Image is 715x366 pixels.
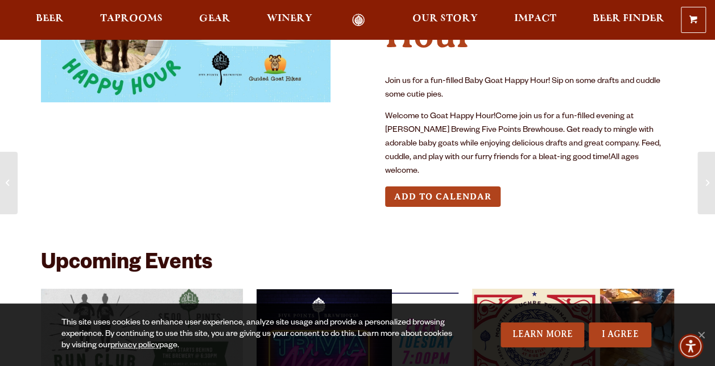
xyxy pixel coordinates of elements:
span: Beer [36,14,64,23]
a: Learn More [501,322,584,347]
a: privacy policy [110,342,159,351]
p: Join us for a fun-filled Baby Goat Happy Hour! Sip on some drafts and cuddle some cutie pies. [385,75,675,102]
a: Taprooms [93,14,170,27]
span: Our Story [412,14,478,23]
a: Beer [28,14,71,27]
div: Accessibility Menu [678,334,703,359]
a: Impact [507,14,564,27]
a: Beer Finder [585,14,672,27]
button: Add to Calendar [385,186,501,207]
a: I Agree [589,322,651,347]
a: Our Story [405,14,485,27]
a: Odell Home [337,14,380,27]
span: Beer Finder [593,14,664,23]
h2: Upcoming Events [41,252,212,277]
p: Welcome to Goat Happy Hour!Come join us for a fun-filled evening at [PERSON_NAME] Brewing Five Po... [385,110,675,178]
span: Winery [267,14,312,23]
div: This site uses cookies to enhance user experience, analyze site usage and provide a personalized ... [61,318,456,352]
a: Gear [192,14,238,27]
span: Taprooms [100,14,163,23]
a: Winery [259,14,320,27]
span: Impact [514,14,556,23]
span: Gear [199,14,230,23]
